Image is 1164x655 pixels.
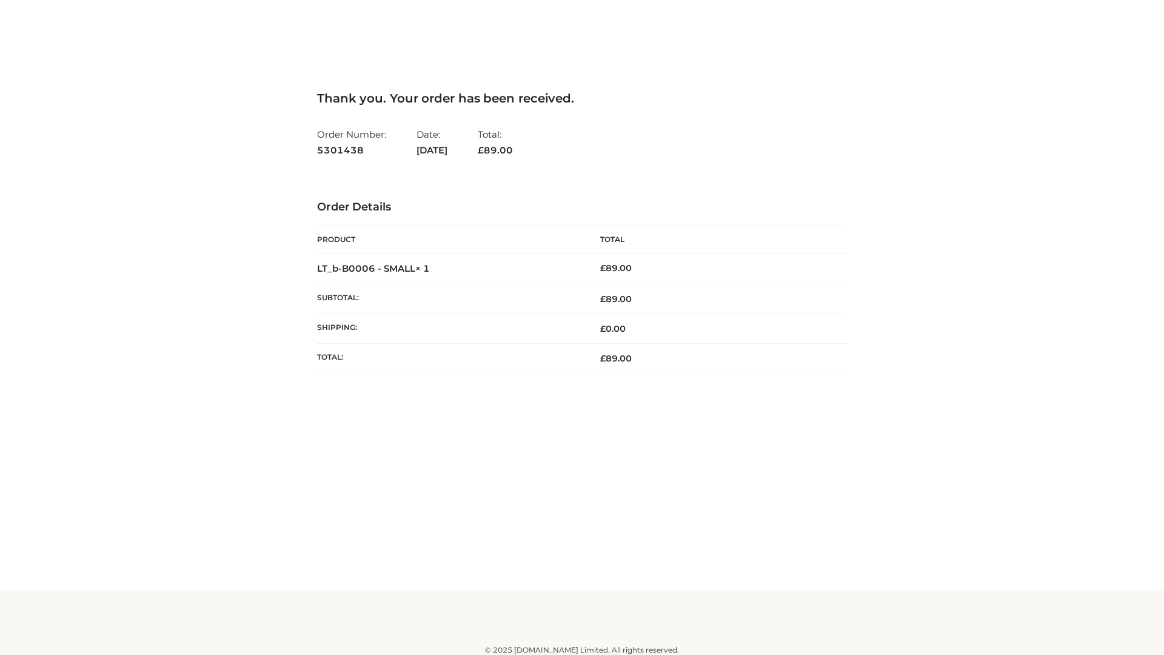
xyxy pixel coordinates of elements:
[415,263,430,274] strong: × 1
[582,226,847,254] th: Total
[317,143,386,158] strong: 5301438
[317,226,582,254] th: Product
[317,314,582,344] th: Shipping:
[600,353,632,364] span: 89.00
[600,294,632,304] span: 89.00
[600,263,606,274] span: £
[317,201,847,214] h3: Order Details
[478,144,513,156] span: 89.00
[317,284,582,314] th: Subtotal:
[600,323,626,334] bdi: 0.00
[478,124,513,161] li: Total:
[416,124,447,161] li: Date:
[478,144,484,156] span: £
[317,91,847,106] h3: Thank you. Your order has been received.
[600,294,606,304] span: £
[600,323,606,334] span: £
[600,353,606,364] span: £
[416,143,447,158] strong: [DATE]
[317,263,430,274] strong: LT_b-B0006 - SMALL
[317,124,386,161] li: Order Number:
[600,263,632,274] bdi: 89.00
[317,344,582,374] th: Total:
